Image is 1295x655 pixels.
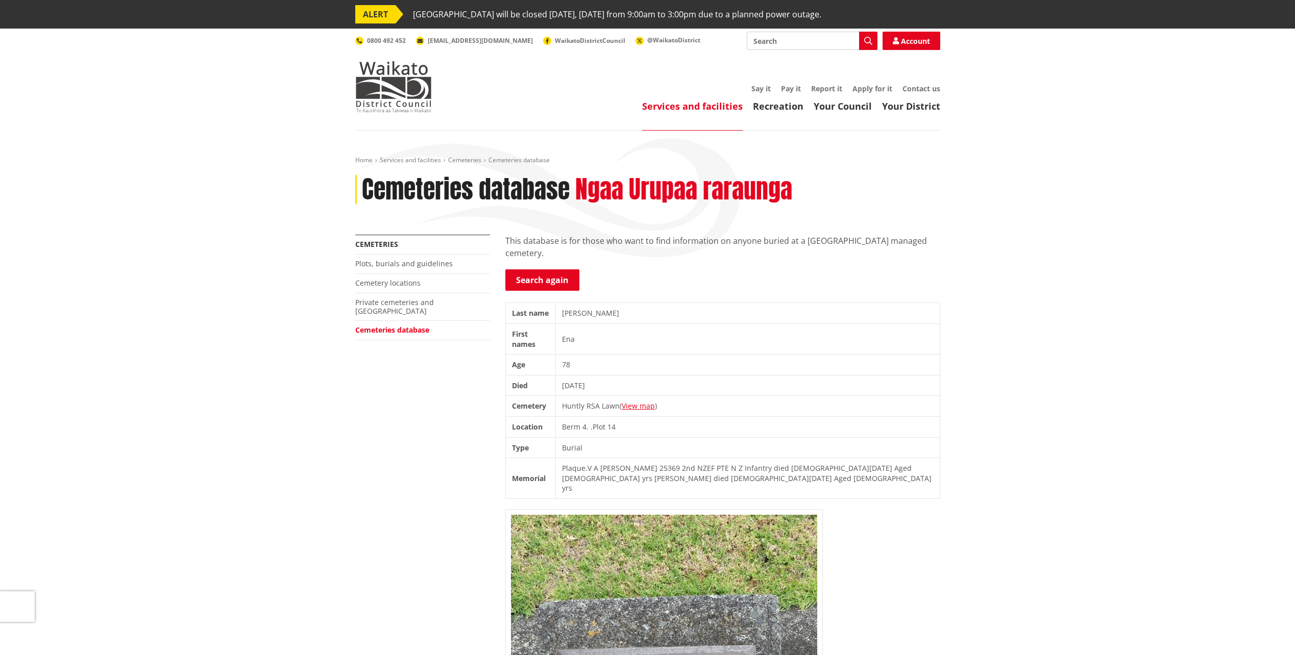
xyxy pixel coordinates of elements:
[362,175,570,205] h1: Cemeteries database
[413,5,821,23] span: [GEOGRAPHIC_DATA] will be closed [DATE], [DATE] from 9:00am to 3:00pm due to a planned power outage.
[355,36,406,45] a: 0800 492 452
[582,422,587,432] span: 4
[751,84,771,93] a: Say it
[636,36,700,44] a: @WaikatoDistrict
[622,401,655,411] a: View map
[747,32,877,50] input: Search input
[852,84,892,93] a: Apply for it
[814,100,872,112] a: Your Council
[355,5,396,23] span: ALERT
[555,303,940,324] td: [PERSON_NAME]
[355,239,398,249] a: Cemeteries
[555,375,940,396] td: [DATE]
[380,156,441,164] a: Services and facilities
[620,401,657,411] span: ( )
[505,396,555,417] th: Cemetery
[555,355,940,375] td: 78
[562,463,932,493] span: V A [PERSON_NAME] 25369 2nd NZEF PTE N Z Infantry died [DEMOGRAPHIC_DATA][DATE] Aged [DEMOGRAPHIC...
[562,422,580,432] span: Berm
[555,437,940,458] td: Burial
[367,36,406,45] span: 0800 492 452
[355,156,373,164] a: Home
[355,156,940,165] nav: breadcrumb
[505,303,555,324] th: Last name
[505,458,555,499] th: Memorial
[883,32,940,50] a: Account
[355,325,429,335] a: Cemeteries database
[593,422,605,432] span: Plot
[505,416,555,437] th: Location
[575,175,792,205] h2: Ngaa Urupaa raraunga
[753,100,803,112] a: Recreation
[562,463,585,473] span: Plaque
[355,259,453,268] a: Plots, burials and guidelines
[543,36,625,45] a: WaikatoDistrictCouncil
[505,437,555,458] th: Type
[488,156,550,164] span: Cemeteries database
[416,36,533,45] a: [EMAIL_ADDRESS][DOMAIN_NAME]
[781,84,801,93] a: Pay it
[647,36,700,44] span: @WaikatoDistrict
[428,36,533,45] span: [EMAIL_ADDRESS][DOMAIN_NAME]
[607,422,616,432] span: 14
[555,458,940,499] td: .
[555,323,940,354] td: Ena
[505,269,579,291] a: Search again
[505,323,555,354] th: First names
[555,36,625,45] span: WaikatoDistrictCouncil
[555,396,940,417] td: Huntly RSA Lawn
[355,278,421,288] a: Cemetery locations
[355,297,434,316] a: Private cemeteries and [GEOGRAPHIC_DATA]
[882,100,940,112] a: Your District
[902,84,940,93] a: Contact us
[555,416,940,437] td: . .
[505,235,940,259] p: This database is for those who want to find information on anyone buried at a [GEOGRAPHIC_DATA] m...
[642,100,743,112] a: Services and facilities
[505,355,555,375] th: Age
[448,156,481,164] a: Cemeteries
[505,375,555,396] th: Died
[355,61,432,112] img: Waikato District Council - Te Kaunihera aa Takiwaa o Waikato
[811,84,842,93] a: Report it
